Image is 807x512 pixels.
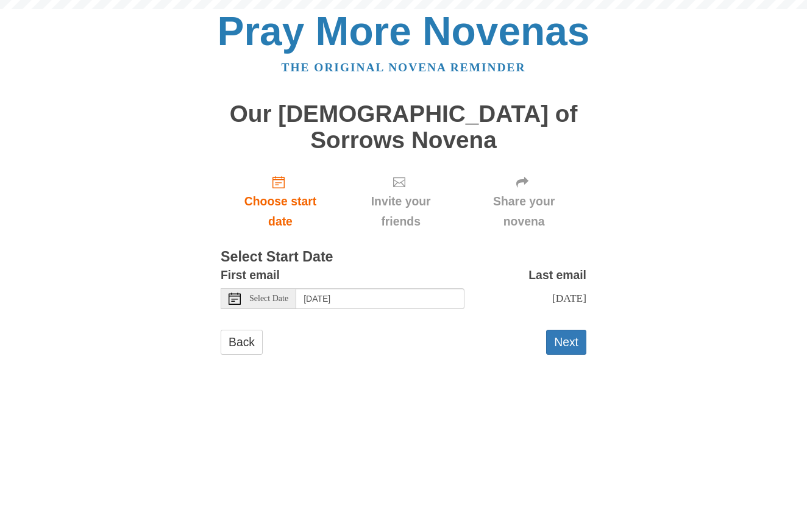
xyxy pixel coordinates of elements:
span: Choose start date [233,191,328,232]
label: Last email [528,265,586,285]
span: Invite your friends [352,191,449,232]
a: The original novena reminder [282,61,526,74]
h1: Our [DEMOGRAPHIC_DATA] of Sorrows Novena [221,101,586,153]
span: [DATE] [552,292,586,304]
a: Back [221,330,263,355]
div: Click "Next" to confirm your start date first. [461,165,586,238]
a: Pray More Novenas [218,9,590,54]
label: First email [221,265,280,285]
span: Share your novena [474,191,574,232]
h3: Select Start Date [221,249,586,265]
button: Next [546,330,586,355]
span: Select Date [249,294,288,303]
a: Choose start date [221,165,340,238]
div: Click "Next" to confirm your start date first. [340,165,461,238]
